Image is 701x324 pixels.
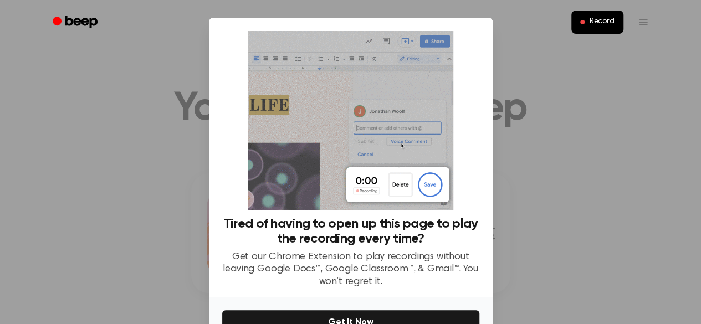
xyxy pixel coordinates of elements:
p: Get our Chrome Extension to play recordings without leaving Google Docs™, Google Classroom™, & Gm... [222,251,479,289]
h3: Tired of having to open up this page to play the recording every time? [222,217,479,246]
a: Beep [45,12,108,33]
button: Record [571,11,623,34]
button: Open menu [630,9,657,35]
span: Record [589,17,614,27]
img: Beep extension in action [248,31,453,210]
